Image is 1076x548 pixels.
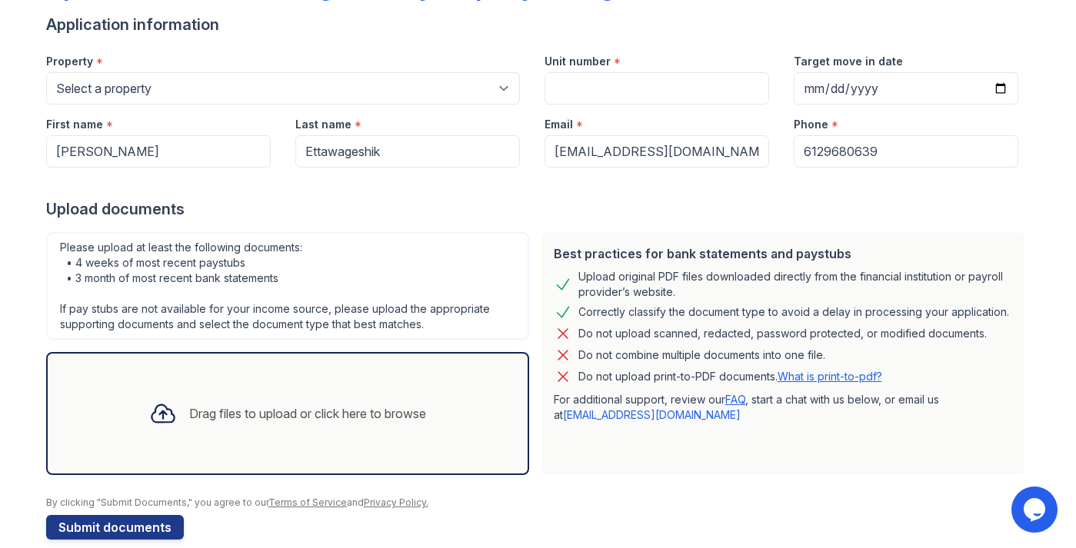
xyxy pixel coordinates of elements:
[46,14,1031,35] div: Application information
[794,54,903,69] label: Target move in date
[545,117,573,132] label: Email
[578,324,987,343] div: Do not upload scanned, redacted, password protected, or modified documents.
[46,515,184,540] button: Submit documents
[46,198,1031,220] div: Upload documents
[189,404,426,423] div: Drag files to upload or click here to browse
[578,303,1009,321] div: Correctly classify the document type to avoid a delay in processing your application.
[794,117,828,132] label: Phone
[563,408,741,421] a: [EMAIL_ADDRESS][DOMAIN_NAME]
[1011,487,1061,533] iframe: chat widget
[725,393,745,406] a: FAQ
[46,497,1031,509] div: By clicking "Submit Documents," you agree to our and
[545,54,611,69] label: Unit number
[578,269,1012,300] div: Upload original PDF files downloaded directly from the financial institution or payroll provider’...
[554,244,1012,263] div: Best practices for bank statements and paystubs
[578,369,882,384] p: Do not upload print-to-PDF documents.
[268,497,347,508] a: Terms of Service
[364,497,428,508] a: Privacy Policy.
[46,117,103,132] label: First name
[778,370,882,383] a: What is print-to-pdf?
[554,392,1012,423] p: For additional support, review our , start a chat with us below, or email us at
[46,54,93,69] label: Property
[578,346,825,364] div: Do not combine multiple documents into one file.
[295,117,351,132] label: Last name
[46,232,529,340] div: Please upload at least the following documents: • 4 weeks of most recent paystubs • 3 month of mo...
